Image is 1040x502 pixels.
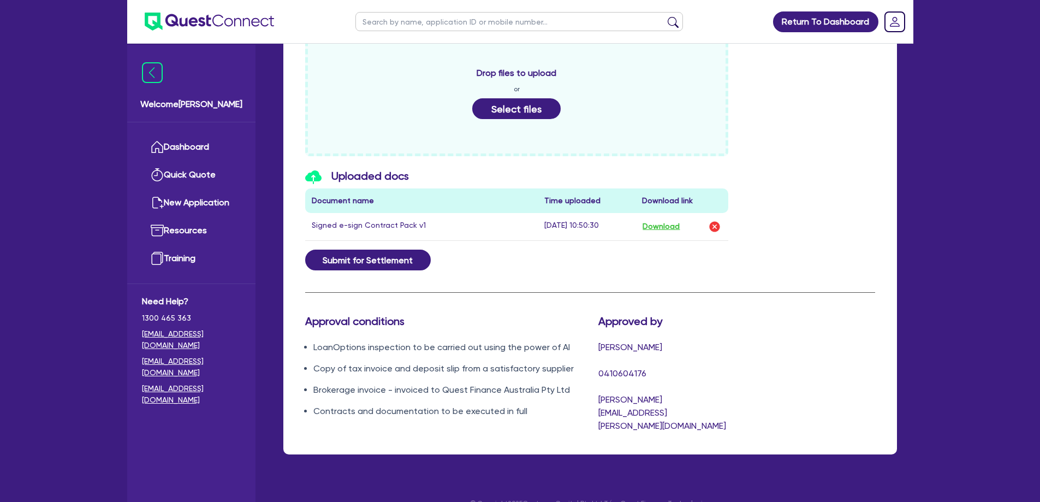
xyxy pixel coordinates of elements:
[514,84,520,94] span: or
[598,315,728,328] h3: Approved by
[142,133,241,161] a: Dashboard
[313,341,582,354] li: LoanOptions inspection to be carried out using the power of AI
[305,170,322,184] img: icon-upload
[881,8,909,36] a: Dropdown toggle
[538,213,635,241] td: [DATE] 10:50:30
[151,224,164,237] img: resources
[142,356,241,379] a: [EMAIL_ADDRESS][DOMAIN_NAME]
[305,250,431,270] button: Submit for Settlement
[142,328,241,351] a: [EMAIL_ADDRESS][DOMAIN_NAME]
[313,405,582,418] li: Contracts and documentation to be executed in full
[151,252,164,265] img: training
[142,217,241,245] a: Resources
[598,368,646,379] span: 0410604176
[598,342,662,352] span: [PERSON_NAME]
[773,11,878,32] a: Return To Dashboard
[538,188,635,213] th: Time uploaded
[642,220,680,234] button: Download
[145,13,274,31] img: quest-connect-logo-blue
[142,295,241,308] span: Need Help?
[355,12,683,31] input: Search by name, application ID or mobile number...
[635,188,728,213] th: Download link
[305,315,582,328] h3: Approval conditions
[142,383,241,406] a: [EMAIL_ADDRESS][DOMAIN_NAME]
[142,161,241,189] a: Quick Quote
[598,394,726,431] span: [PERSON_NAME][EMAIL_ADDRESS][PERSON_NAME][DOMAIN_NAME]
[477,67,556,80] span: Drop files to upload
[142,245,241,273] a: Training
[151,196,164,209] img: new-application
[313,362,582,375] li: Copy of tax invoice and deposit slip from a satisfactory supplier
[708,220,721,233] img: delete-icon
[142,62,163,83] img: icon-menu-close
[472,98,561,119] button: Select files
[140,98,242,111] span: Welcome [PERSON_NAME]
[151,168,164,181] img: quick-quote
[305,188,538,213] th: Document name
[305,213,538,241] td: Signed e-sign Contract Pack v1
[305,169,729,184] h3: Uploaded docs
[142,189,241,217] a: New Application
[313,383,582,397] li: Brokerage invoice - invoiced to Quest Finance Australia Pty Ltd
[142,312,241,324] span: 1300 465 363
